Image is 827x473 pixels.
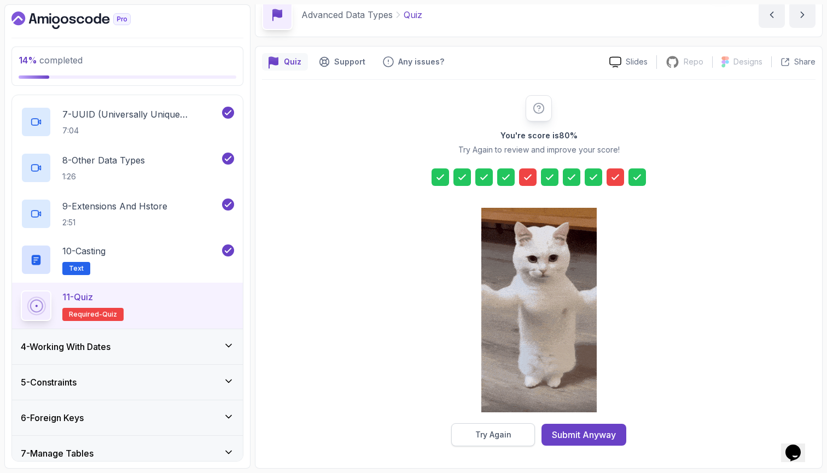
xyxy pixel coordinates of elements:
h3: 6 - Foreign Keys [21,411,84,424]
button: Support button [312,53,372,71]
img: cool-cat [481,208,597,412]
p: Try Again to review and improve your score! [458,144,620,155]
iframe: chat widget [781,429,816,462]
button: Share [771,56,816,67]
span: 14 % [19,55,37,66]
span: completed [19,55,83,66]
p: Repo [684,56,703,67]
button: 9-Extensions And Hstore2:51 [21,198,234,229]
p: Support [334,56,365,67]
button: 4-Working With Dates [12,329,243,364]
button: 11-QuizRequired-quiz [21,290,234,321]
p: Advanced Data Types [301,8,393,21]
button: 8-Other Data Types1:26 [21,153,234,183]
a: Slides [601,56,656,68]
span: quiz [102,310,117,319]
p: 7:04 [62,125,220,136]
h2: You're score is 80 % [500,130,578,141]
p: Any issues? [398,56,444,67]
button: Try Again [451,423,535,446]
button: Submit Anyway [541,424,626,446]
p: 10 - Casting [62,244,106,258]
div: Try Again [475,429,511,440]
span: Required- [69,310,102,319]
button: 10-CastingText [21,244,234,275]
a: Dashboard [11,11,156,29]
p: 8 - Other Data Types [62,154,145,167]
button: Feedback button [376,53,451,71]
h3: 5 - Constraints [21,376,77,389]
button: quiz button [262,53,308,71]
p: Share [794,56,816,67]
button: 6-Foreign Keys [12,400,243,435]
button: 7-Manage Tables [12,436,243,471]
p: 1:26 [62,171,145,182]
div: Submit Anyway [552,428,616,441]
h3: 4 - Working With Dates [21,340,110,353]
p: Designs [733,56,762,67]
p: Quiz [284,56,301,67]
button: previous content [759,2,785,28]
button: 5-Constraints [12,365,243,400]
span: Text [69,264,84,273]
p: 2:51 [62,217,167,228]
button: next content [789,2,816,28]
p: Quiz [404,8,422,21]
h3: 7 - Manage Tables [21,447,94,460]
p: 11 - Quiz [62,290,93,303]
p: Slides [626,56,648,67]
button: 7-UUID (Universally Unique Identifier)7:04 [21,107,234,137]
p: 9 - Extensions And Hstore [62,200,167,213]
p: 7 - UUID (Universally Unique Identifier) [62,108,220,121]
